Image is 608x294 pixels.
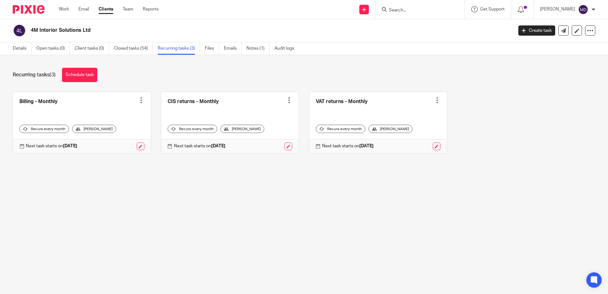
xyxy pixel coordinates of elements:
[211,144,225,148] strong: [DATE]
[36,42,70,55] a: Open tasks (0)
[13,24,26,37] img: svg%3E
[168,125,217,133] div: Recurs every month
[480,7,505,11] span: Get Support
[13,5,45,14] img: Pixie
[274,42,299,55] a: Audit logs
[246,42,270,55] a: Notes (1)
[62,68,97,82] a: Schedule task
[220,125,264,133] div: [PERSON_NAME]
[174,143,225,149] p: Next task starts on
[224,42,242,55] a: Emails
[578,4,588,15] img: svg%3E
[369,125,412,133] div: [PERSON_NAME]
[13,72,56,78] h1: Recurring tasks
[322,143,374,149] p: Next task starts on
[518,25,555,36] a: Create task
[540,6,575,12] p: [PERSON_NAME]
[359,144,374,148] strong: [DATE]
[205,42,219,55] a: Files
[99,6,113,12] a: Clients
[75,42,109,55] a: Client tasks (0)
[316,125,365,133] div: Recurs every month
[114,42,153,55] a: Closed tasks (54)
[123,6,133,12] a: Team
[79,6,89,12] a: Email
[59,6,69,12] a: Work
[158,42,200,55] a: Recurring tasks (3)
[26,143,77,149] p: Next task starts on
[31,27,413,34] h2: 4M Interior Solutions Ltd
[63,144,77,148] strong: [DATE]
[50,72,56,77] span: (3)
[19,125,69,133] div: Recurs every month
[143,6,159,12] a: Reports
[13,42,31,55] a: Details
[72,125,116,133] div: [PERSON_NAME]
[388,8,446,13] input: Search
